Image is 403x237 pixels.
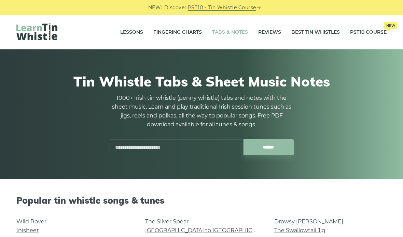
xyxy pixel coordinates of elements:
a: Fingering Charts [153,24,202,41]
a: Reviews [258,24,281,41]
a: Tabs & Notes [212,24,248,41]
h2: Popular tin whistle songs & tunes [16,195,387,206]
a: Drowsy [PERSON_NAME] [274,218,343,225]
a: Lessons [120,24,143,41]
a: The Silver Spear [145,218,189,225]
span: New [384,22,398,29]
h1: Tin Whistle Tabs & Sheet Music Notes [20,73,383,90]
img: LearnTinWhistle.com [16,23,57,40]
a: Best Tin Whistles [291,24,340,41]
a: Wild Rover [16,218,46,225]
a: [GEOGRAPHIC_DATA] to [GEOGRAPHIC_DATA] [145,227,271,234]
p: 1000+ Irish tin whistle (penny whistle) tabs and notes with the sheet music. Learn and play tradi... [109,94,294,129]
a: The Swallowtail Jig [274,227,325,234]
a: PST10 CourseNew [350,24,387,41]
a: Inisheer [16,227,39,234]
